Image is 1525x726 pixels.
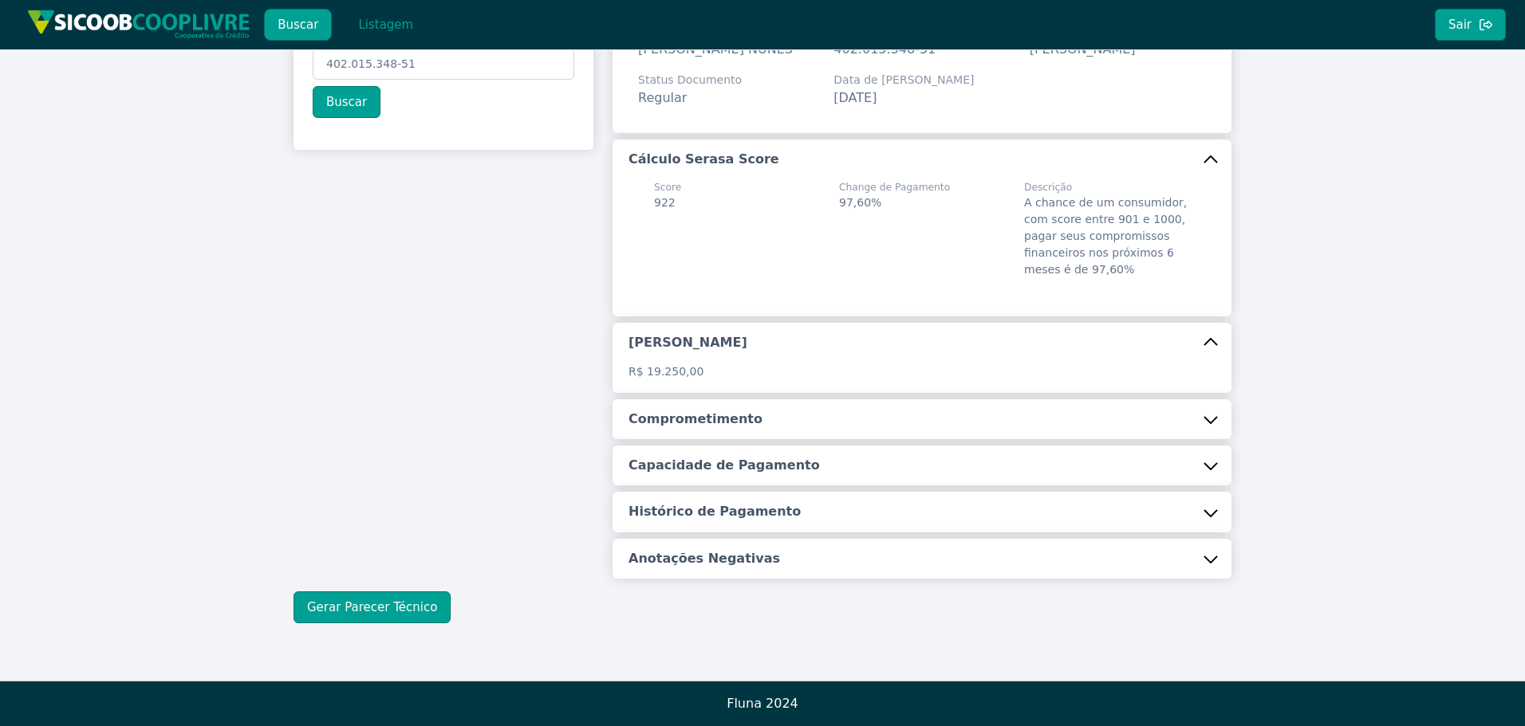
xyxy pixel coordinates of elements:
[27,10,250,39] img: img/sicoob_cooplivre.png
[313,48,574,80] input: Chave (CPF/CNPJ)
[345,9,427,41] button: Listagem
[1435,9,1506,41] button: Sair
[629,503,801,520] h5: Histórico de Pagamento
[613,399,1231,439] button: Comprometimento
[1024,196,1187,276] span: A chance de um consumidor, com score entre 901 e 1000, pagar seus compromissos financeiros nos pr...
[654,180,681,194] span: Score
[629,334,747,351] h5: [PERSON_NAME]
[833,72,974,88] span: Data de [PERSON_NAME]
[629,410,762,428] h5: Comprometimento
[654,196,676,209] span: 922
[1024,180,1190,194] span: Descrição
[629,365,703,378] span: R$ 19.250,00
[839,196,881,209] span: 97,60%
[839,180,950,194] span: Change de Pagamento
[313,86,380,118] button: Buscar
[613,139,1231,179] button: Cálculo Serasa Score
[727,696,798,711] span: Fluna 2024
[264,9,332,41] button: Buscar
[833,90,877,105] span: [DATE]
[629,151,779,168] h5: Cálculo Serasa Score
[638,72,742,88] span: Status Documento
[629,457,820,474] h5: Capacidade de Pagamento
[613,492,1231,532] button: Histórico de Pagamento
[638,90,687,105] span: Regular
[613,445,1231,485] button: Capacidade de Pagamento
[613,323,1231,363] button: [PERSON_NAME]
[613,539,1231,579] button: Anotações Negativas
[294,591,451,623] button: Gerar Parecer Técnico
[629,550,780,567] h5: Anotações Negativas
